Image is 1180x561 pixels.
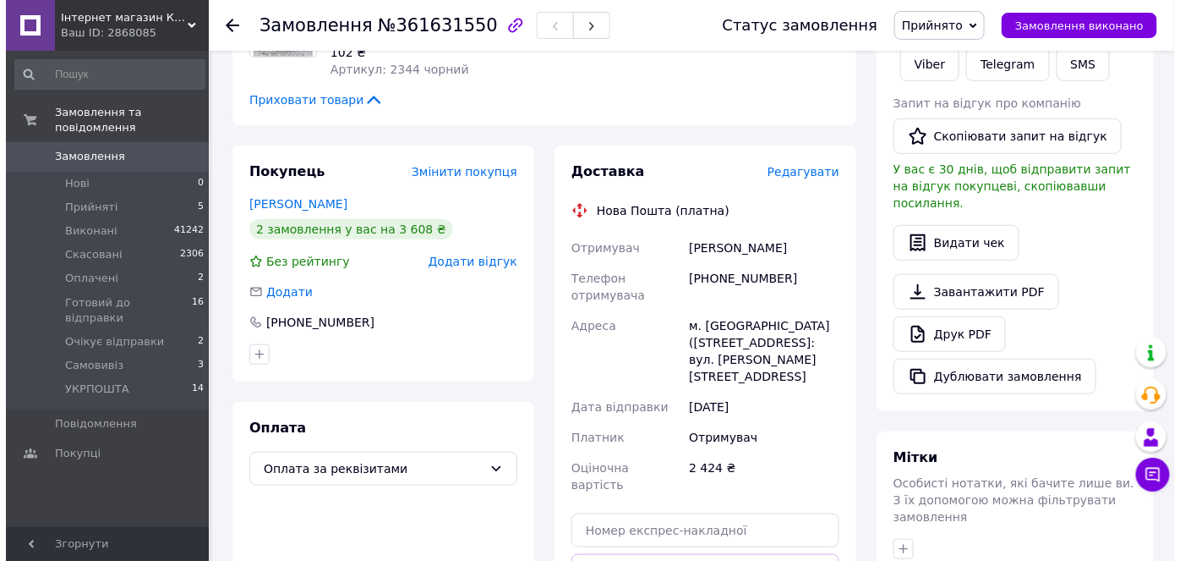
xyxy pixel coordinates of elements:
span: Виконані [59,223,112,239]
div: Статус замовлення [717,17,872,34]
span: Замовлення [49,149,119,164]
span: Додати [260,285,307,299]
a: Telegram [960,47,1043,81]
div: [PHONE_NUMBER] [259,314,370,331]
div: Нова Пошта (платна) [587,202,728,219]
input: Номер експрес-накладної [565,514,833,547]
span: Замовлення [254,15,367,36]
span: УКРПОШТА [59,382,123,397]
span: Редагувати [762,165,833,179]
span: Мітки [888,449,932,465]
span: Оплачені [59,271,112,286]
span: Очікує відправки [59,334,158,349]
div: 2 замовлення у вас на 3 608 ₴ [243,219,447,239]
button: Замовлення виконано [996,13,1151,38]
span: Платник [565,431,619,444]
span: 2 [192,334,198,349]
span: Прийнято [896,19,957,32]
div: [PERSON_NAME] [680,233,837,263]
span: 3 [192,358,198,373]
span: 5 [192,200,198,215]
a: Завантажити PDF [888,274,1053,310]
span: Оціночна вартість [565,461,623,492]
span: Приховати товари [243,91,378,108]
span: 0 [192,176,198,191]
input: Пошук [8,59,199,90]
span: Запит на відгук про компанію [888,96,1075,110]
span: Оплата [243,420,300,436]
a: Viber [894,47,953,81]
a: [PERSON_NAME] [243,197,341,211]
span: Додати відгук [423,255,511,268]
span: Дата відправки [565,400,663,414]
button: SMS [1051,47,1105,81]
span: Покупець [243,163,320,179]
span: Інтернет магазин Крок-шоп [55,10,182,25]
span: Покупці [49,446,95,461]
span: У вас є 30 днів, щоб відправити запит на відгук покупцеві, скопіювавши посилання. [888,162,1125,210]
span: Нові [59,176,84,191]
span: Оплата за реквізитами [258,459,477,478]
span: Телефон отримувача [565,272,639,302]
span: Без рейтингу [260,255,344,268]
div: м. [GEOGRAPHIC_DATA] ([STREET_ADDRESS]: вул. [PERSON_NAME][STREET_ADDRESS] [680,311,837,392]
button: Скопіювати запит на відгук [888,118,1116,154]
div: [PHONE_NUMBER] [680,263,837,311]
span: Змінити покупця [406,165,511,179]
span: Прийняті [59,200,112,215]
span: Самовивіз [59,358,117,373]
span: №361631550 [372,15,492,36]
span: Готовий до відправки [59,295,186,326]
span: Особисті нотатки, які бачите лише ви. З їх допомогою можна фільтрувати замовлення [888,476,1128,524]
a: Друк PDF [888,316,1000,352]
span: Скасовані [59,247,117,262]
span: Артикул: 2344 чорний [325,63,463,76]
span: 2 [192,271,198,286]
span: Доставка [565,163,639,179]
div: 2 424 ₴ [680,453,837,500]
div: Отримувач [680,422,837,453]
span: Замовлення виконано [1009,19,1138,32]
button: Видати чек [888,225,1013,261]
div: 102 ₴ [325,44,485,61]
span: 14 [186,382,198,397]
span: Отримувач [565,241,634,255]
span: 41242 [168,223,198,239]
div: Ваш ID: 2868085 [55,25,203,41]
span: 2306 [174,247,198,262]
div: Повернутися назад [220,17,233,34]
span: 16 [186,295,198,326]
span: Адреса [565,319,610,333]
span: Замовлення та повідомлення [49,105,203,135]
span: Повідомлення [49,416,131,432]
div: [DATE] [680,392,837,422]
button: Чат з покупцем [1130,458,1164,492]
button: Дублювати замовлення [888,359,1090,394]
